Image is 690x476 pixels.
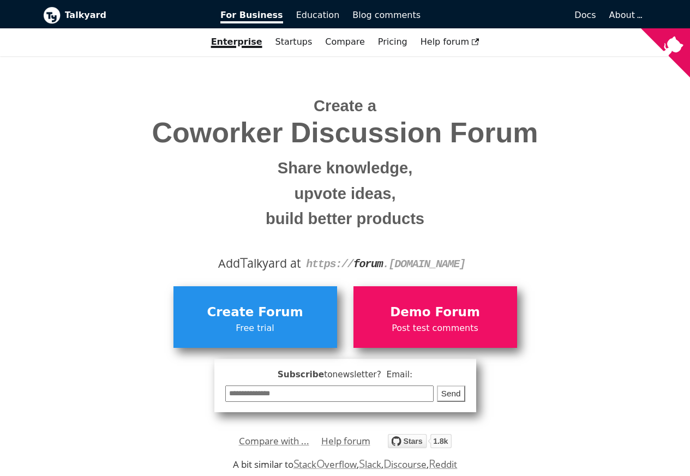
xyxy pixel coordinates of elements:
span: to newsletter ? Email: [324,370,412,379]
small: build better products [51,206,639,232]
span: Blog comments [352,10,421,20]
span: Subscribe [225,368,465,382]
span: D [383,456,392,471]
a: About [609,10,641,20]
a: Star debiki/talkyard on GitHub [388,436,452,451]
span: Post test comments [359,321,512,335]
small: upvote ideas, [51,181,639,207]
a: Blog comments [346,6,427,25]
span: S [359,456,365,471]
a: Startups [269,33,319,51]
a: Compare with ... [239,433,309,449]
a: Reddit [429,458,457,471]
a: Demo ForumPost test comments [353,286,517,347]
span: R [429,456,436,471]
span: Coworker Discussion Forum [51,117,639,148]
a: Create ForumFree trial [173,286,337,347]
a: Slack [359,458,381,471]
button: Send [437,385,465,402]
img: Talkyard logo [43,7,61,24]
a: For Business [214,6,290,25]
span: Create Forum [179,302,332,323]
span: Demo Forum [359,302,512,323]
span: Free trial [179,321,332,335]
span: Help forum [421,37,479,47]
span: Education [296,10,340,20]
a: StackOverflow [293,458,357,471]
a: Enterprise [205,33,269,51]
a: Pricing [371,33,414,51]
div: Add alkyard at [51,254,639,273]
a: Discourse [383,458,427,471]
span: Docs [574,10,596,20]
a: Help forum [414,33,486,51]
span: T [240,252,248,272]
span: S [293,456,299,471]
code: https:// . [DOMAIN_NAME] [306,258,465,270]
a: Talkyard logoTalkyard [43,7,206,24]
span: For Business [220,10,283,23]
small: Share knowledge, [51,155,639,181]
img: talkyard.svg [388,434,452,448]
b: Talkyard [65,8,206,22]
strong: forum [353,258,383,270]
a: Help forum [321,433,370,449]
a: Docs [427,6,603,25]
a: Education [290,6,346,25]
a: Compare [325,37,365,47]
span: O [316,456,325,471]
span: Create a [314,97,376,115]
